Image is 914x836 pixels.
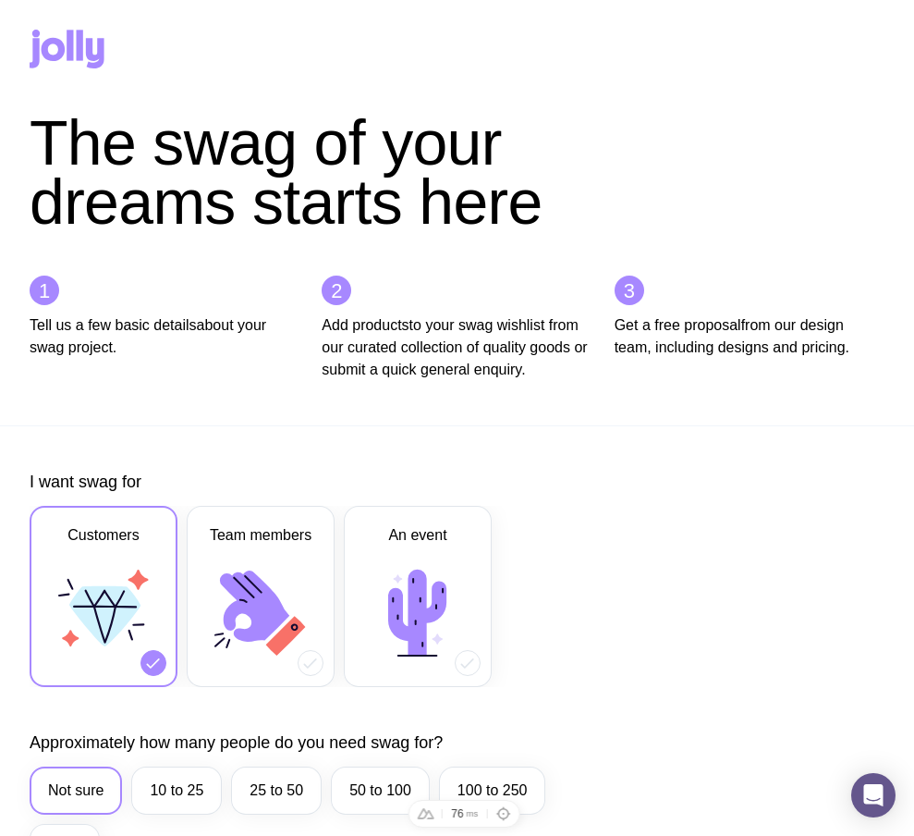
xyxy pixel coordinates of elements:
[210,524,311,547] span: Team members
[30,471,141,493] label: I want swag for
[231,767,322,815] label: 25 to 50
[67,524,139,547] span: Customers
[439,767,546,815] label: 100 to 250
[30,107,542,237] span: The swag of your dreams starts here
[615,317,741,333] strong: Get a free proposal
[388,524,446,547] span: An event
[322,317,408,333] strong: Add products
[615,314,884,359] p: from our design team, including designs and pricing.
[322,314,591,381] p: to your swag wishlist from our curated collection of quality goods or submit a quick general enqu...
[131,767,222,815] label: 10 to 25
[30,767,122,815] label: Not sure
[30,731,443,754] label: Approximately how many people do you need swag for?
[331,767,430,815] label: 50 to 100
[851,773,896,818] div: Open Intercom Messenger
[30,317,197,333] strong: Tell us a few basic details
[30,314,299,359] p: about your swag project.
